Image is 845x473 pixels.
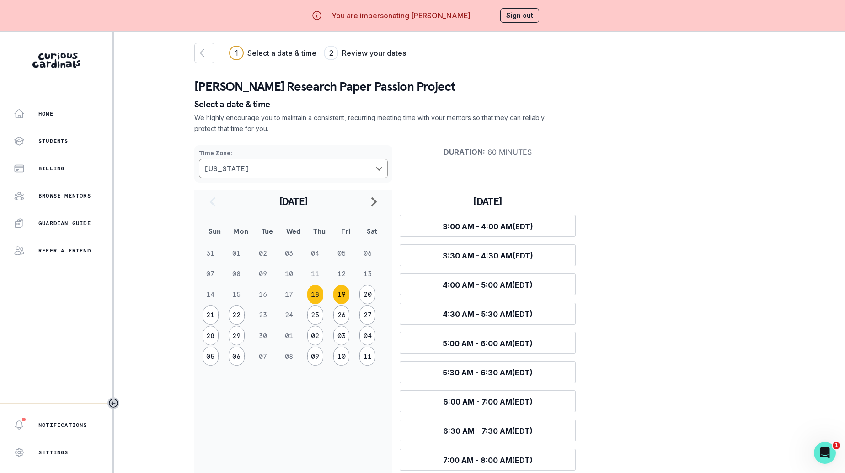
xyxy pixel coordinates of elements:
[342,47,406,58] h3: Review your dates
[359,305,375,325] button: 27
[194,78,765,96] p: [PERSON_NAME] Research Paper Passion Project
[400,147,576,157] p: 60 minutes
[400,449,576,471] button: 7:00 AM - 8:00 AM(EDT)
[202,219,228,243] th: Sun
[814,442,836,464] iframe: Intercom live chat
[333,326,349,345] button: 03
[224,195,363,208] h2: [DATE]
[443,251,533,260] span: 3:30 AM - 4:30 AM (EDT)
[38,110,53,117] p: Home
[38,192,91,200] p: Browse Mentors
[307,285,323,304] button: 18
[32,53,80,68] img: Curious Cardinals Logo
[38,165,64,172] p: Billing
[333,305,349,325] button: 26
[400,244,576,266] button: 3:30 AM - 4:30 AM(EDT)
[280,219,306,243] th: Wed
[194,100,765,109] p: Select a date & time
[359,285,375,304] button: 20
[363,190,385,213] button: navigate to next month
[444,147,485,157] strong: Duration :
[329,47,333,58] div: 2
[400,273,576,295] button: 4:00 AM - 5:00 AM(EDT)
[38,449,69,456] p: Settings
[443,222,533,231] span: 3:00 AM - 4:00 AM (EDT)
[307,326,323,345] button: 02
[359,326,375,345] button: 04
[306,219,332,243] th: Thu
[229,326,245,345] button: 29
[400,390,576,412] button: 6:00 AM - 7:00 AM(EDT)
[307,347,323,366] button: 09
[235,47,238,58] div: 1
[107,397,119,409] button: Toggle sidebar
[400,303,576,325] button: 4:30 AM - 5:30 AM(EDT)
[443,456,533,465] span: 7:00 AM - 8:00 AM (EDT)
[38,137,69,145] p: Students
[400,332,576,354] button: 5:00 AM - 6:00 AM(EDT)
[400,361,576,383] button: 5:30 AM - 6:30 AM(EDT)
[333,347,349,366] button: 10
[443,368,533,377] span: 5:30 AM - 6:30 AM (EDT)
[203,347,219,366] button: 05
[443,426,533,436] span: 6:30 AM - 7:30 AM (EDT)
[833,442,840,449] span: 1
[307,305,323,325] button: 25
[199,159,388,178] button: Choose a timezone
[400,420,576,441] button: 6:30 AM - 7:30 AM(EDT)
[229,46,406,60] div: Progress
[38,421,87,429] p: Notifications
[443,339,533,348] span: 5:00 AM - 6:00 AM (EDT)
[443,310,533,319] span: 4:30 AM - 5:30 AM (EDT)
[228,219,254,243] th: Mon
[359,219,385,243] th: Sat
[254,219,280,243] th: Tue
[229,305,245,325] button: 22
[332,10,471,21] p: You are impersonating [PERSON_NAME]
[38,220,91,227] p: Guardian Guide
[400,195,576,208] h3: [DATE]
[500,8,539,23] button: Sign out
[333,285,349,304] button: 19
[194,112,546,134] p: We highly encourage you to maintain a consistent, recurring meeting time with your mentors so tha...
[247,47,316,58] h3: Select a date & time
[359,347,375,366] button: 11
[332,219,358,243] th: Fri
[38,247,91,254] p: Refer a friend
[203,326,219,345] button: 28
[443,397,533,406] span: 6:00 AM - 7:00 AM (EDT)
[199,150,232,157] strong: Time Zone :
[400,215,576,237] button: 3:00 AM - 4:00 AM(EDT)
[203,305,219,325] button: 21
[443,280,533,289] span: 4:00 AM - 5:00 AM (EDT)
[229,347,245,366] button: 06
